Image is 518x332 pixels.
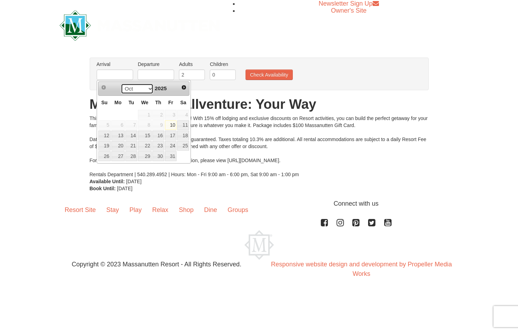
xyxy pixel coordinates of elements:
td: available [98,130,111,141]
a: 29 [138,151,152,161]
td: available [138,130,152,141]
p: Copyright © 2023 Massanutten Resort - All Rights Reserved. [54,260,259,269]
a: 19 [98,141,111,151]
a: 25 [177,141,189,151]
span: Prev [101,85,106,90]
a: 22 [138,141,152,151]
span: Wednesday [141,100,149,105]
label: Arrival [97,61,133,68]
span: 2025 [155,85,167,91]
a: Responsive website design and development by Propeller Media Works [271,261,452,277]
td: available [177,141,189,151]
img: Massanutten Resort Logo [60,10,220,41]
td: available [125,151,138,161]
td: available [98,151,111,161]
a: 28 [125,151,137,161]
a: 17 [165,131,177,140]
td: available [165,130,177,141]
td: unAvailable [98,120,111,131]
a: Resort Site [60,199,101,221]
a: Groups [222,199,254,221]
a: 31 [165,151,177,161]
label: Adults [179,61,205,68]
span: Monday [115,100,122,105]
label: Children [210,61,236,68]
span: [DATE] [126,179,141,184]
td: available [165,151,177,161]
a: Relax [147,199,174,221]
td: available [165,141,177,151]
span: Tuesday [129,100,134,105]
td: unAvailable [165,109,177,120]
span: 6 [111,120,125,130]
a: 26 [98,151,111,161]
td: unAvailable [177,109,189,120]
a: 21 [125,141,137,151]
a: 10 [165,120,177,130]
span: 7 [125,120,137,130]
span: 1 [138,110,152,120]
td: available [177,120,189,131]
a: 20 [111,141,125,151]
span: 4 [177,110,189,120]
span: Saturday [180,100,186,105]
a: 14 [125,131,137,140]
span: Thursday [155,100,161,105]
span: 8 [138,120,152,130]
td: available [125,141,138,151]
td: available [98,141,111,151]
strong: Available Until: [90,179,125,184]
td: available [125,130,138,141]
a: 15 [138,131,152,140]
a: 23 [152,141,164,151]
td: unAvailable [152,109,165,120]
a: 13 [111,131,125,140]
a: 11 [177,120,189,130]
td: unAvailable [138,120,152,131]
a: Dine [199,199,222,221]
td: available [152,151,165,161]
a: Play [124,199,147,221]
a: 16 [152,131,164,140]
button: Check Availability [246,69,293,80]
td: available [111,141,125,151]
td: available [138,141,152,151]
td: unAvailable [111,120,125,131]
td: available [177,130,189,141]
td: unAvailable [138,109,152,120]
span: 2 [152,110,164,120]
span: Friday [168,100,173,105]
span: 5 [98,120,111,130]
a: 30 [152,151,164,161]
td: available [111,130,125,141]
a: 18 [177,131,189,140]
span: 9 [152,120,164,130]
div: This fall, adventure is all yours at Massanutten! With 15% off lodging and exclusive discounts on... [90,115,429,178]
span: Sunday [101,100,108,105]
a: 27 [111,151,125,161]
span: Next [181,85,187,90]
a: 12 [98,131,111,140]
td: available [111,151,125,161]
td: unAvailable [152,120,165,131]
a: Shop [174,199,199,221]
p: Connect with us [60,199,459,208]
td: available [152,130,165,141]
a: Stay [101,199,124,221]
label: Departure [138,61,174,68]
a: 24 [165,141,177,151]
a: Prev [99,82,109,92]
a: Massanutten Resort [60,16,220,33]
img: Massanutten Resort Logo [244,230,274,260]
td: available [165,120,177,131]
span: 3 [165,110,177,120]
span: [DATE] [117,186,132,191]
h1: Massanutten Fallventure: Your Way [90,97,429,111]
a: Next [179,82,189,92]
td: available [138,151,152,161]
a: Owner's Site [331,7,366,14]
td: available [152,141,165,151]
td: unAvailable [125,120,138,131]
strong: Book Until: [90,186,116,191]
